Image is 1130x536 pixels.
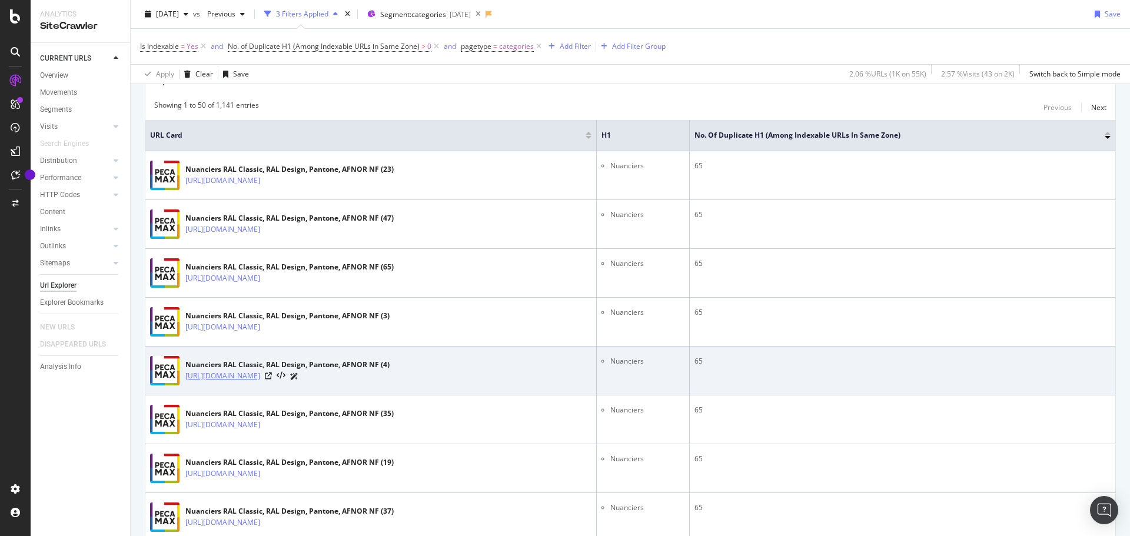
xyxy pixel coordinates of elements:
[260,5,343,24] button: 3 Filters Applied
[40,155,110,167] a: Distribution
[1091,102,1106,112] div: Next
[694,130,1087,141] span: No. of Duplicate H1 (Among Indexable URLs in Same Zone)
[150,209,180,239] img: main image
[610,405,684,415] li: Nuanciers
[211,41,223,51] div: and
[610,454,684,464] li: Nuanciers
[1043,102,1072,112] div: Previous
[560,41,591,51] div: Add Filter
[849,69,926,79] div: 2.06 % URLs ( 1K on 55K )
[40,223,61,235] div: Inlinks
[187,38,198,55] span: Yes
[290,370,298,382] a: AI Url Details
[40,240,66,252] div: Outlinks
[156,69,174,79] div: Apply
[265,372,272,379] a: Visit Online Page
[694,258,1111,269] div: 65
[40,279,122,292] a: Url Explorer
[40,9,121,19] div: Analytics
[185,359,390,370] div: Nuanciers RAL Classic, RAL Design, Pantone, AFNOR NF (4)
[610,258,684,269] li: Nuanciers
[40,223,110,235] a: Inlinks
[40,69,122,82] a: Overview
[40,172,81,184] div: Performance
[40,297,122,309] a: Explorer Bookmarks
[40,172,110,184] a: Performance
[40,189,80,201] div: HTTP Codes
[450,9,471,19] div: [DATE]
[40,52,110,65] a: CURRENT URLS
[40,121,110,133] a: Visits
[40,279,77,292] div: Url Explorer
[185,164,394,175] div: Nuanciers RAL Classic, RAL Design, Pantone, AFNOR NF (23)
[156,9,179,19] span: 2025 Aug. 24th
[140,65,174,84] button: Apply
[40,104,72,116] div: Segments
[202,9,235,19] span: Previous
[40,206,122,218] a: Content
[461,41,491,51] span: pagetype
[40,338,106,351] div: DISAPPEARED URLS
[694,209,1111,220] div: 65
[444,41,456,51] div: and
[40,138,101,150] a: Search Engines
[40,19,121,33] div: SiteCrawler
[694,405,1111,415] div: 65
[444,41,456,52] button: and
[40,155,77,167] div: Distribution
[40,52,91,65] div: CURRENT URLS
[150,307,180,337] img: main image
[195,69,213,79] div: Clear
[40,240,110,252] a: Outlinks
[694,356,1111,367] div: 65
[277,372,285,380] button: View HTML Source
[150,130,583,141] span: URL Card
[596,39,666,54] button: Add Filter Group
[544,39,591,54] button: Add Filter
[185,213,394,224] div: Nuanciers RAL Classic, RAL Design, Pantone, AFNOR NF (47)
[694,307,1111,318] div: 65
[25,169,35,180] div: Tooltip anchor
[493,41,497,51] span: =
[185,272,260,284] a: [URL][DOMAIN_NAME]
[140,41,179,51] span: Is Indexable
[610,161,684,171] li: Nuanciers
[185,506,394,517] div: Nuanciers RAL Classic, RAL Design, Pantone, AFNOR NF (37)
[380,9,446,19] span: Segment: categories
[40,138,89,150] div: Search Engines
[185,311,390,321] div: Nuanciers RAL Classic, RAL Design, Pantone, AFNOR NF (3)
[1090,496,1118,524] div: Open Intercom Messenger
[40,121,58,133] div: Visits
[150,405,180,434] img: main image
[1025,65,1121,84] button: Switch back to Simple mode
[40,257,110,269] a: Sitemaps
[363,5,471,24] button: Segment:categories[DATE]
[40,338,118,351] a: DISAPPEARED URLS
[40,86,77,99] div: Movements
[694,161,1111,171] div: 65
[185,517,260,528] a: [URL][DOMAIN_NAME]
[180,65,213,84] button: Clear
[941,69,1015,79] div: 2.57 % Visits ( 43 on 2K )
[150,161,180,190] img: main image
[610,209,684,220] li: Nuanciers
[40,321,75,334] div: NEW URLS
[1105,9,1121,19] div: Save
[150,356,180,385] img: main image
[421,41,426,51] span: >
[185,262,394,272] div: Nuanciers RAL Classic, RAL Design, Pantone, AFNOR NF (65)
[40,361,122,373] a: Analysis Info
[150,454,180,483] img: main image
[1091,100,1106,114] button: Next
[185,419,260,431] a: [URL][DOMAIN_NAME]
[276,9,328,19] div: 3 Filters Applied
[343,8,353,20] div: times
[193,9,202,19] span: vs
[499,38,534,55] span: categories
[1090,5,1121,24] button: Save
[181,41,185,51] span: =
[40,321,87,334] a: NEW URLS
[185,408,394,419] div: Nuanciers RAL Classic, RAL Design, Pantone, AFNOR NF (35)
[40,257,70,269] div: Sitemaps
[40,189,110,201] a: HTTP Codes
